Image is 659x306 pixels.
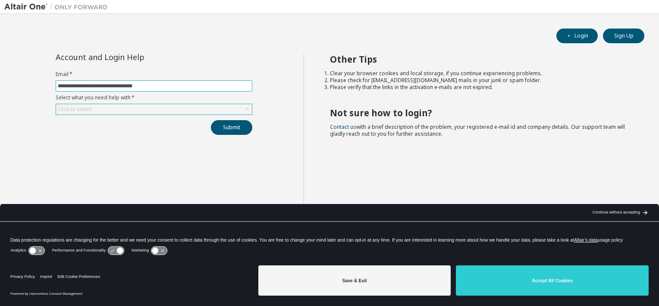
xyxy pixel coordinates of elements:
div: Click to select [56,104,252,115]
span: with a brief description of the problem, your registered e-mail id and company details. Our suppo... [330,123,625,137]
button: Sign Up [603,29,644,43]
label: Email [56,71,252,78]
div: Account and Login Help [56,54,213,61]
h2: Other Tips [330,54,629,65]
button: Login [556,29,598,43]
h2: Not sure how to login? [330,107,629,118]
button: Submit [211,120,252,135]
div: Click to select [58,106,91,113]
li: Please verify that the links in the activation e-mails are not expired. [330,84,629,91]
a: Contact us [330,123,356,131]
li: Please check for [EMAIL_ADDRESS][DOMAIN_NAME] mails in your junk or spam folder. [330,77,629,84]
img: Altair One [4,3,112,11]
label: Select what you need help with [56,94,252,101]
li: Clear your browser cookies and local storage, if you continue experiencing problems. [330,70,629,77]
